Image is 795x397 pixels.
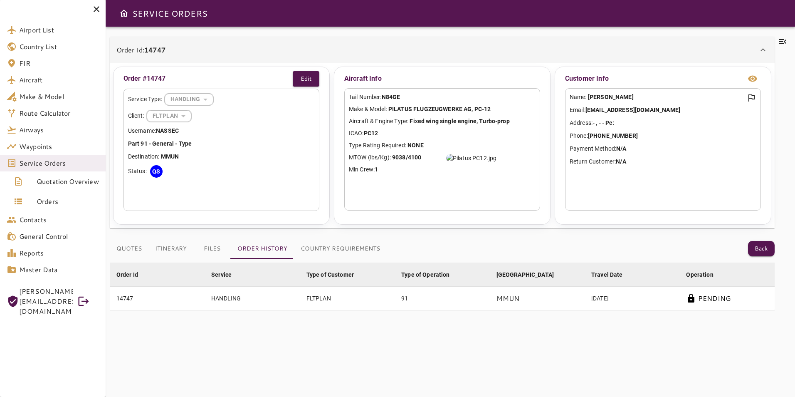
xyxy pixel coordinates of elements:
p: Part 91 - General - Type [128,139,315,148]
b: Fixed wing single engine, Turbo-prop [410,118,509,124]
span: Reports [19,248,99,258]
button: Edit [293,71,319,87]
div: Type of Customer [306,270,354,280]
button: Order History [231,239,294,259]
b: [PERSON_NAME] [588,94,634,100]
button: view info [744,70,761,87]
div: 14747 [116,294,198,303]
div: Type of Operation [401,270,450,280]
div: QS [150,165,163,178]
p: MMUN [496,293,520,303]
p: ICAO: [349,129,536,138]
b: [EMAIL_ADDRESS][DOMAIN_NAME] [585,107,680,113]
td: FLTPLAN [300,286,395,310]
div: basic tabs example [110,239,387,259]
span: [GEOGRAPHIC_DATA] [496,270,565,280]
img: Pilatus PC12.jpg [446,154,496,162]
span: Master Data [19,265,99,275]
p: Tail Number: [349,93,536,102]
td: HANDLING [205,286,299,310]
span: Type of Customer [306,270,365,280]
p: PENDING [698,293,731,303]
p: Address: [570,119,756,127]
div: Service [211,270,232,280]
button: Back [748,241,775,256]
b: N [175,153,179,160]
span: Service [211,270,242,280]
p: Customer Info [565,74,609,84]
b: M [161,153,166,160]
p: Min Crew: [349,165,536,174]
b: N84GE [382,94,400,100]
p: Aircraft Info [344,71,540,86]
button: Country Requirements [294,239,387,259]
b: NASSEC [156,127,179,134]
span: Type of Operation [401,270,461,280]
span: Airways [19,125,99,135]
b: PC12 [364,130,378,136]
b: NONE [407,142,424,149]
span: Waypoints [19,141,99,151]
span: Order Id [116,270,149,280]
span: Operation [686,270,724,280]
b: N/A [616,145,626,152]
div: Operation [686,270,713,280]
span: General Control [19,231,99,241]
b: - , - - Pc: [593,119,614,126]
span: FIR [19,58,99,68]
span: Airport List [19,25,99,35]
b: M [166,153,171,160]
span: Country List [19,42,99,52]
div: HANDLING [147,105,191,127]
p: Aircraft & Engine Type: [349,117,536,126]
span: [PERSON_NAME][EMAIL_ADDRESS][DOMAIN_NAME] [19,286,73,316]
p: Order #14747 [123,74,166,84]
b: [PHONE_NUMBER] [588,132,638,139]
p: Status: [128,167,147,176]
b: 1 [375,166,378,173]
td: 91 [395,286,489,310]
span: Travel Date [591,270,634,280]
div: Order Id:14747 [110,63,775,228]
p: Username: [128,127,315,135]
span: Make & Model [19,92,99,102]
span: Orders [37,196,99,206]
button: Files [193,239,231,259]
button: Itinerary [148,239,193,259]
p: Return Customer: [570,157,756,166]
p: Name: [570,93,756,102]
p: Make & Model: [349,105,536,114]
p: Phone: [570,132,756,140]
div: HANDLING [165,88,213,110]
span: Aircraft [19,75,99,85]
p: Destination: [128,152,315,161]
div: Service Type: [128,93,315,106]
h6: SERVICE ORDERS [132,7,207,20]
div: Order Id:14747 [110,37,775,63]
p: Type Rating Required: [349,141,536,150]
td: [DATE] [585,286,679,310]
b: PILATUS FLUGZEUGWERKE AG, PC-12 [388,106,491,112]
b: U [171,153,175,160]
button: Quotes [110,239,148,259]
p: Order Id: [116,45,165,55]
button: Open drawer [116,5,132,22]
span: Quotation Overview [37,176,99,186]
div: [GEOGRAPHIC_DATA] [496,270,554,280]
span: Service Orders [19,158,99,168]
b: 9038/4100 [392,154,421,161]
span: Contacts [19,215,99,225]
div: Travel Date [591,270,623,280]
span: Route Calculator [19,108,99,118]
b: 14747 [144,45,165,55]
p: MTOW (lbs/Kg): [349,153,536,162]
b: N/A [616,158,626,165]
p: Payment Method: [570,144,756,153]
div: Client: [128,110,315,122]
div: Order Id [116,270,138,280]
p: Email: [570,106,756,114]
